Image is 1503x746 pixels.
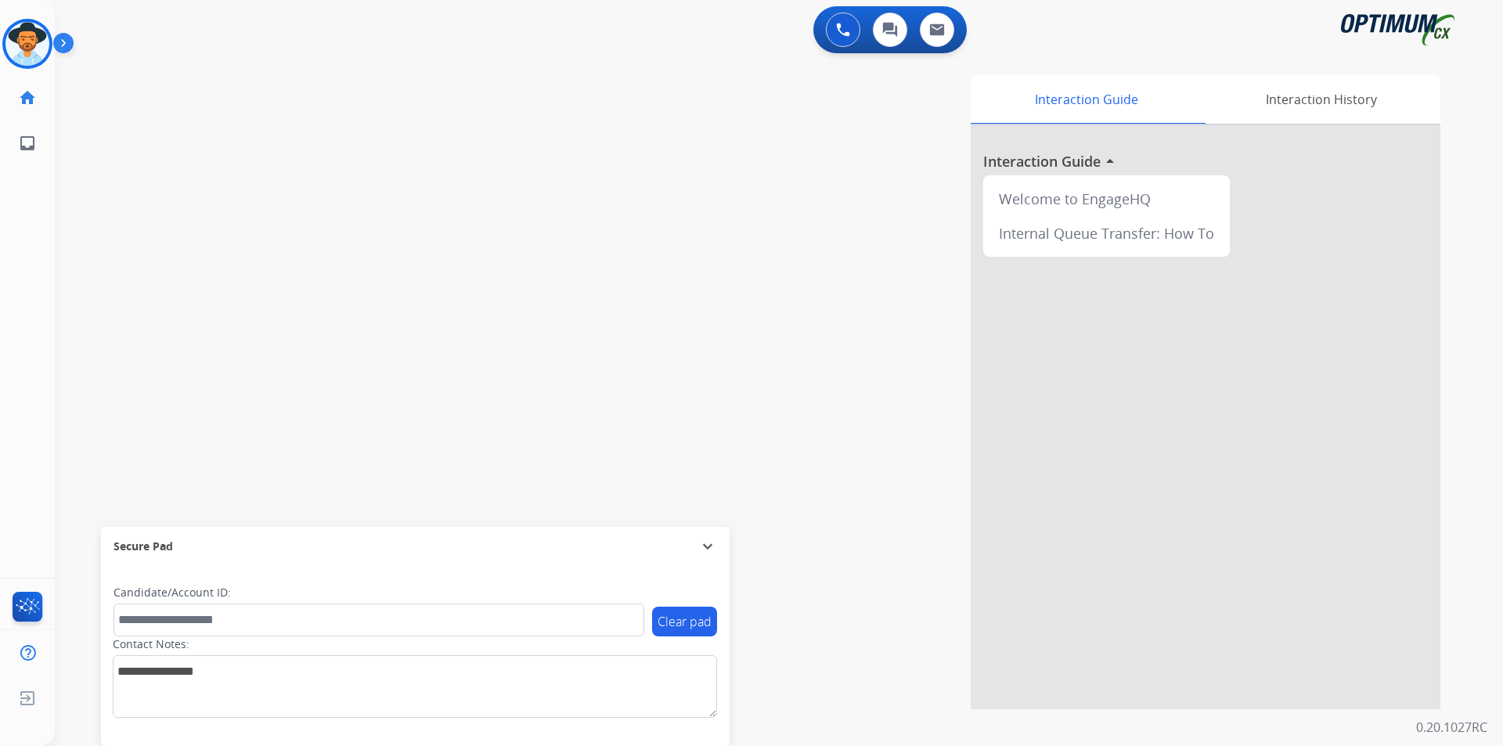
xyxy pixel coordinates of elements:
[1416,718,1487,737] p: 0.20.1027RC
[18,88,37,107] mat-icon: home
[989,216,1224,250] div: Internal Queue Transfer: How To
[5,22,49,66] img: avatar
[18,134,37,153] mat-icon: inbox
[113,636,189,652] label: Contact Notes:
[1202,75,1440,124] div: Interaction History
[114,585,231,600] label: Candidate/Account ID:
[114,539,173,554] span: Secure Pad
[652,607,717,636] button: Clear pad
[989,182,1224,216] div: Welcome to EngageHQ
[698,537,717,556] mat-icon: expand_more
[971,75,1202,124] div: Interaction Guide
